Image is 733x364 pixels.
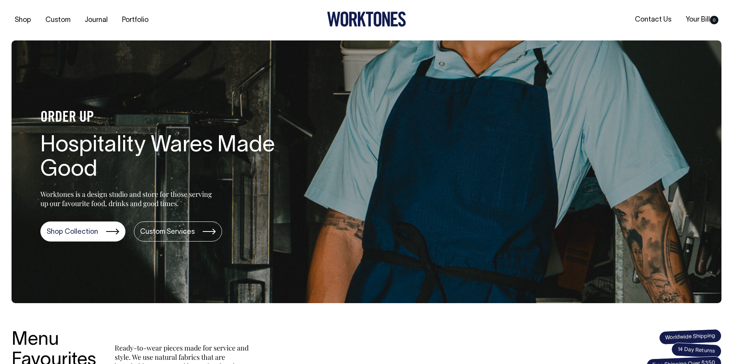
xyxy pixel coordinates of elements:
a: Your Bill0 [683,13,721,26]
h4: ORDER UP [40,110,287,126]
a: Custom [42,14,73,27]
span: 0 [710,16,718,24]
span: 14 Day Returns [671,342,722,359]
a: Journal [82,14,111,27]
p: Worktones is a design studio and store for those serving up our favourite food, drinks and good t... [40,190,215,208]
a: Shop Collection [40,221,125,242]
h1: Hospitality Wares Made Good [40,134,287,183]
span: Worldwide Shipping [659,329,721,345]
a: Portfolio [119,14,152,27]
a: Contact Us [632,13,675,26]
a: Custom Services [134,221,222,242]
a: Shop [12,14,34,27]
